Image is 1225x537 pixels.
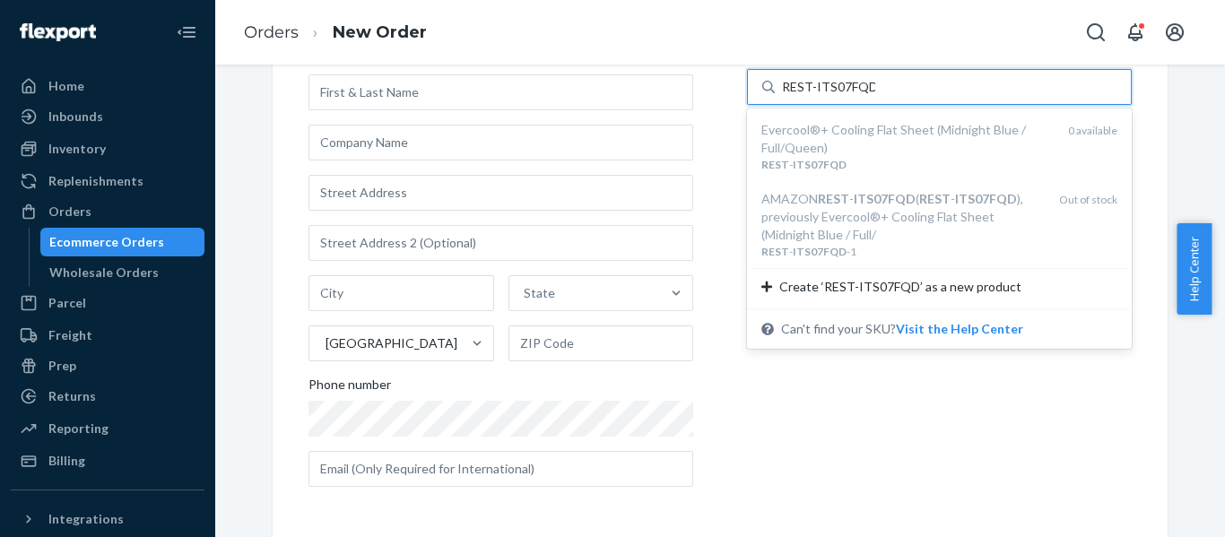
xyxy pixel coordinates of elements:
[793,245,847,258] em: ITS07FQD
[324,334,326,352] input: [GEOGRAPHIC_DATA]
[308,275,494,311] input: City
[48,357,76,375] div: Prep
[48,172,143,190] div: Replenishments
[793,158,847,171] em: ITS07FQD
[169,14,204,50] button: Close Navigation
[48,77,84,95] div: Home
[11,167,204,195] a: Replenishments
[333,22,427,42] a: New Order
[1059,193,1117,206] span: Out of stock
[11,446,204,475] a: Billing
[49,264,159,281] div: Wholesale Orders
[308,376,391,401] span: Phone number
[1157,14,1193,50] button: Open account menu
[761,121,1054,157] div: Evercool®+ Cooling Flat Sheet (Midnight Blue / Full/Queen)
[1117,14,1153,50] button: Open notifications
[524,284,555,302] div: State
[761,190,1045,244] div: AMAZON - ( - ), previously Evercool®+ Cooling Flat Sheet (Midnight Blue / Full/
[11,414,204,443] a: Reporting
[11,134,204,163] a: Inventory
[761,244,1045,259] div: - -1
[308,74,693,110] input: First & Last Name
[779,278,1021,296] span: Create ‘REST-ITS07FQD’ as a new product
[308,175,693,211] input: Street Address
[230,6,441,59] ol: breadcrumbs
[48,420,109,437] div: Reporting
[48,140,106,158] div: Inventory
[308,225,693,261] input: Street Address 2 (Optional)
[48,294,86,312] div: Parcel
[48,387,96,405] div: Returns
[308,125,693,160] input: Company Name
[11,382,204,411] a: Returns
[761,158,789,171] em: REST
[48,510,124,528] div: Integrations
[818,191,849,206] em: REST
[49,233,164,251] div: Ecommerce Orders
[40,228,205,256] a: Ecommerce Orders
[48,108,103,126] div: Inbounds
[40,258,205,287] a: Wholesale Orders
[244,22,299,42] a: Orders
[761,157,1054,172] div: -
[11,289,204,317] a: Parcel
[896,320,1023,338] button: Evercool®+ Cooling Flat Sheet (Midnight Blue / Full/Queen)REST-ITS07FQD0 availableAMAZONREST-ITS0...
[1068,124,1117,137] span: 0 available
[955,191,1017,206] em: ITS07FQD
[48,203,91,221] div: Orders
[308,451,693,487] input: Email (Only Required for International)
[508,325,694,361] input: ZIP Code
[48,452,85,470] div: Billing
[919,191,951,206] em: REST
[326,334,457,352] div: [GEOGRAPHIC_DATA]
[11,72,204,100] a: Home
[761,245,789,258] em: REST
[1177,223,1212,315] button: Help Center
[11,351,204,380] a: Prep
[48,326,92,344] div: Freight
[11,102,204,131] a: Inbounds
[11,321,204,350] a: Freight
[781,320,1023,338] span: Can't find your SKU?
[11,505,204,533] button: Integrations
[782,78,875,96] input: Evercool®+ Cooling Flat Sheet (Midnight Blue / Full/Queen)REST-ITS07FQD0 availableAMAZONREST-ITS0...
[854,191,916,206] em: ITS07FQD
[11,197,204,226] a: Orders
[20,23,96,41] img: Flexport logo
[1078,14,1114,50] button: Open Search Box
